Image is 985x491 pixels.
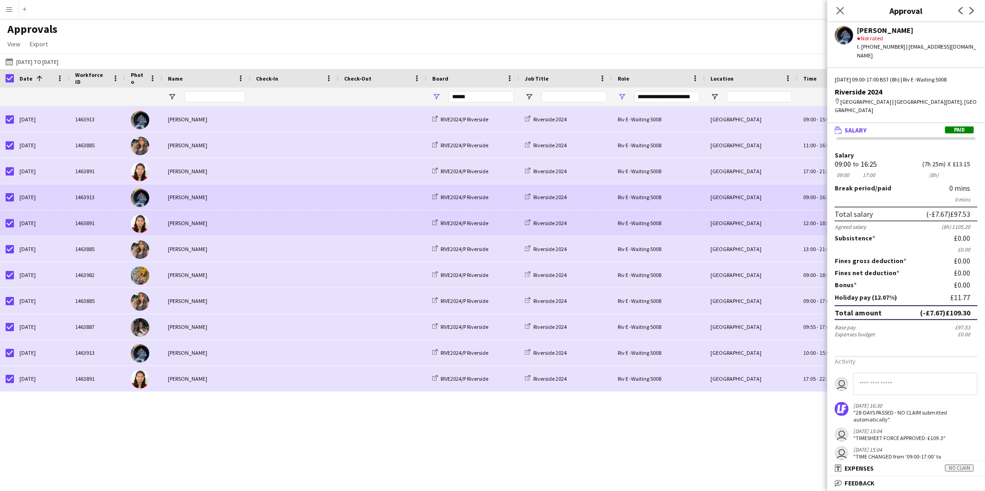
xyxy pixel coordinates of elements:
[441,142,488,149] span: RIVE2024/P Riverside
[705,236,798,262] div: [GEOGRAPHIC_DATA]
[835,428,849,441] app-user-avatar: Grace Shorten
[533,245,567,252] span: Riverside 2024
[954,234,978,242] div: £0.00
[70,210,125,236] div: 1463891
[162,132,250,158] div: [PERSON_NAME]
[803,349,816,356] span: 10:00
[131,266,149,285] img: Khadeeja Hanif
[449,91,514,102] input: Board Filter Input
[941,223,978,230] div: (8h) £105.20
[612,236,705,262] div: Riv E -Waiting 5008
[533,271,567,278] span: Riverside 2024
[533,220,567,227] span: Riverside 2024
[835,331,875,338] div: Expenses budget
[819,375,832,382] span: 22:10
[432,375,488,382] a: RIVE2024/P Riverside
[817,116,819,123] span: -
[803,142,816,149] span: 11:00
[817,194,819,201] span: -
[344,75,371,82] span: Check-Out
[525,271,567,278] a: Riverside 2024
[14,107,70,132] div: [DATE]
[705,132,798,158] div: [GEOGRAPHIC_DATA]
[803,375,816,382] span: 17:05
[432,142,488,149] a: RIVE2024/P Riverside
[525,168,567,175] a: Riverside 2024
[705,184,798,210] div: [GEOGRAPHIC_DATA]
[835,269,899,277] label: Fines net deduction
[705,314,798,340] div: [GEOGRAPHIC_DATA]
[612,366,705,391] div: Riv E -Waiting 5008
[7,40,20,48] span: View
[70,314,125,340] div: 1463887
[803,271,816,278] span: 09:00
[817,142,819,149] span: -
[131,292,149,311] img: Neha Rathod
[803,75,817,82] span: Time
[819,142,832,149] span: 16:00
[803,220,816,227] span: 12:00
[162,262,250,288] div: [PERSON_NAME]
[803,323,816,330] span: 09:55
[853,428,946,434] div: [DATE] 15:04
[70,236,125,262] div: 1463885
[30,40,48,48] span: Export
[441,220,488,227] span: RIVE2024/P Riverside
[185,91,245,102] input: Name Filter Input
[950,293,978,302] div: £11.77
[542,91,607,102] input: Job Title Filter Input
[26,38,51,50] a: Export
[533,323,567,330] span: Riverside 2024
[432,245,488,252] a: RIVE2024/P Riverside
[70,262,125,288] div: 1463982
[954,257,978,265] div: £0.00
[835,246,978,253] div: £0.00
[705,340,798,365] div: [GEOGRAPHIC_DATA]
[803,297,816,304] span: 09:00
[835,76,978,84] div: [DATE] 09:00-17:00 BST (8h) | Riv E -Waiting 5008
[612,210,705,236] div: Riv E -Waiting 5008
[14,262,70,288] div: [DATE]
[14,132,70,158] div: [DATE]
[803,168,816,175] span: 17:00
[70,158,125,184] div: 1463891
[835,402,849,416] img: logo.png
[835,308,882,317] div: Total amount
[710,93,719,101] button: Open Filter Menu
[705,288,798,314] div: [GEOGRAPHIC_DATA]
[853,446,949,453] div: [DATE] 15:04
[705,107,798,132] div: [GEOGRAPHIC_DATA]
[441,297,488,304] span: RIVE2024/P Riverside
[817,375,819,382] span: -
[835,293,897,302] label: Holiday pay (12.07%)
[618,93,626,101] button: Open Filter Menu
[705,366,798,391] div: [GEOGRAPHIC_DATA]
[853,434,946,441] div: "TIMESHEET FORCE APPROVED: £109.3"
[432,116,488,123] a: RIVE2024/P Riverside
[131,71,146,85] span: Photo
[819,297,832,304] span: 17:00
[835,161,851,168] div: 09:00
[947,161,951,168] div: X
[853,161,859,168] div: to
[857,34,978,43] div: Not rated
[803,245,816,252] span: 13:00
[857,26,978,34] div: [PERSON_NAME]
[162,107,250,132] div: [PERSON_NAME]
[612,340,705,365] div: Riv E -Waiting 5008
[70,132,125,158] div: 1463885
[955,324,978,331] div: £97.53
[533,375,567,382] span: Riverside 2024
[533,349,567,356] span: Riverside 2024
[926,209,970,219] div: (-£7.67) £97.53
[819,349,832,356] span: 15:00
[14,236,70,262] div: [DATE]
[835,196,978,203] div: 0 mins
[162,236,250,262] div: [PERSON_NAME]
[612,184,705,210] div: Riv E -Waiting 5008
[835,446,849,460] app-user-avatar: Grace Shorten
[131,189,149,207] img: Patrick Nayaba
[835,184,891,192] label: /paid
[162,184,250,210] div: [PERSON_NAME]
[954,281,978,289] div: £0.00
